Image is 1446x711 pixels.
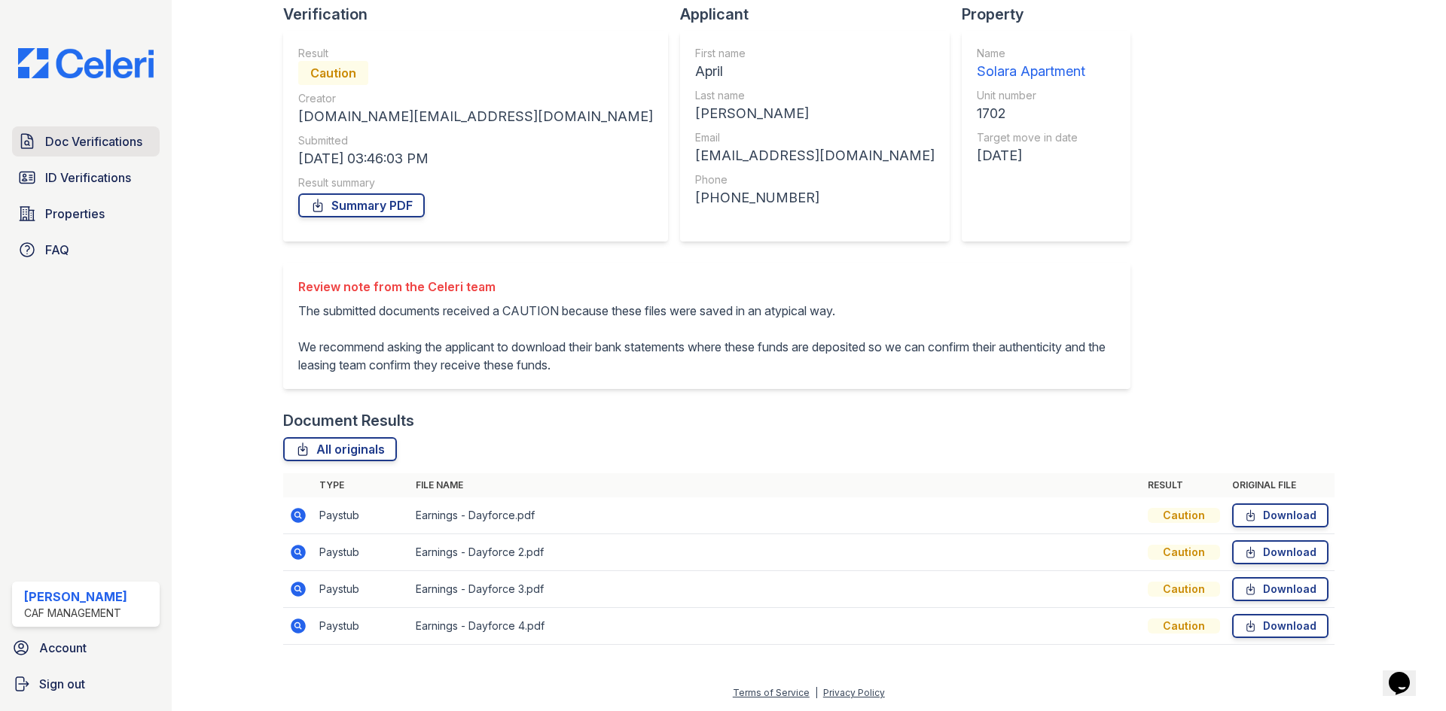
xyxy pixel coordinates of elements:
[313,534,410,571] td: Paystub
[815,687,818,698] div: |
[680,4,962,25] div: Applicant
[6,633,166,663] a: Account
[410,473,1142,497] th: File name
[977,130,1085,145] div: Target move in date
[695,187,935,208] div: [PHONE_NUMBER]
[12,235,160,265] a: FAQ
[313,473,410,497] th: Type
[313,608,410,645] td: Paystub
[733,687,810,698] a: Terms of Service
[695,61,935,82] div: April
[298,302,1115,374] p: The submitted documents received a CAUTION because these files were saved in an atypical way. We ...
[695,88,935,103] div: Last name
[695,103,935,124] div: [PERSON_NAME]
[1232,577,1329,601] a: Download
[12,126,160,156] a: Doc Verifications
[410,534,1142,571] td: Earnings - Dayforce 2.pdf
[695,46,935,61] div: First name
[283,437,397,461] a: All originals
[12,199,160,229] a: Properties
[977,103,1085,124] div: 1702
[1383,651,1431,696] iframe: chat widget
[24,588,127,606] div: [PERSON_NAME]
[823,687,885,698] a: Privacy Policy
[39,639,87,657] span: Account
[977,46,1085,82] a: Name Solara Apartment
[1148,545,1220,560] div: Caution
[298,46,653,61] div: Result
[313,497,410,534] td: Paystub
[24,606,127,621] div: CAF Management
[695,145,935,166] div: [EMAIL_ADDRESS][DOMAIN_NAME]
[977,88,1085,103] div: Unit number
[695,130,935,145] div: Email
[1148,508,1220,523] div: Caution
[283,410,414,431] div: Document Results
[1232,503,1329,527] a: Download
[298,133,653,148] div: Submitted
[45,205,105,223] span: Properties
[298,91,653,106] div: Creator
[298,61,368,85] div: Caution
[39,675,85,693] span: Sign out
[962,4,1142,25] div: Property
[298,193,425,217] a: Summary PDF
[1232,614,1329,638] a: Download
[1142,473,1226,497] th: Result
[45,169,131,187] span: ID Verifications
[298,148,653,169] div: [DATE] 03:46:03 PM
[283,4,680,25] div: Verification
[298,175,653,190] div: Result summary
[410,608,1142,645] td: Earnings - Dayforce 4.pdf
[1148,582,1220,597] div: Caution
[298,278,1115,296] div: Review note from the Celeri team
[410,497,1142,534] td: Earnings - Dayforce.pdf
[12,163,160,193] a: ID Verifications
[1148,618,1220,634] div: Caution
[1232,540,1329,564] a: Download
[45,241,69,259] span: FAQ
[6,48,166,78] img: CE_Logo_Blue-a8612792a0a2168367f1c8372b55b34899dd931a85d93a1a3d3e32e68fde9ad4.png
[1226,473,1335,497] th: Original file
[6,669,166,699] a: Sign out
[410,571,1142,608] td: Earnings - Dayforce 3.pdf
[977,61,1085,82] div: Solara Apartment
[977,46,1085,61] div: Name
[45,132,142,150] span: Doc Verifications
[695,172,935,187] div: Phone
[298,106,653,127] div: [DOMAIN_NAME][EMAIL_ADDRESS][DOMAIN_NAME]
[977,145,1085,166] div: [DATE]
[313,571,410,608] td: Paystub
